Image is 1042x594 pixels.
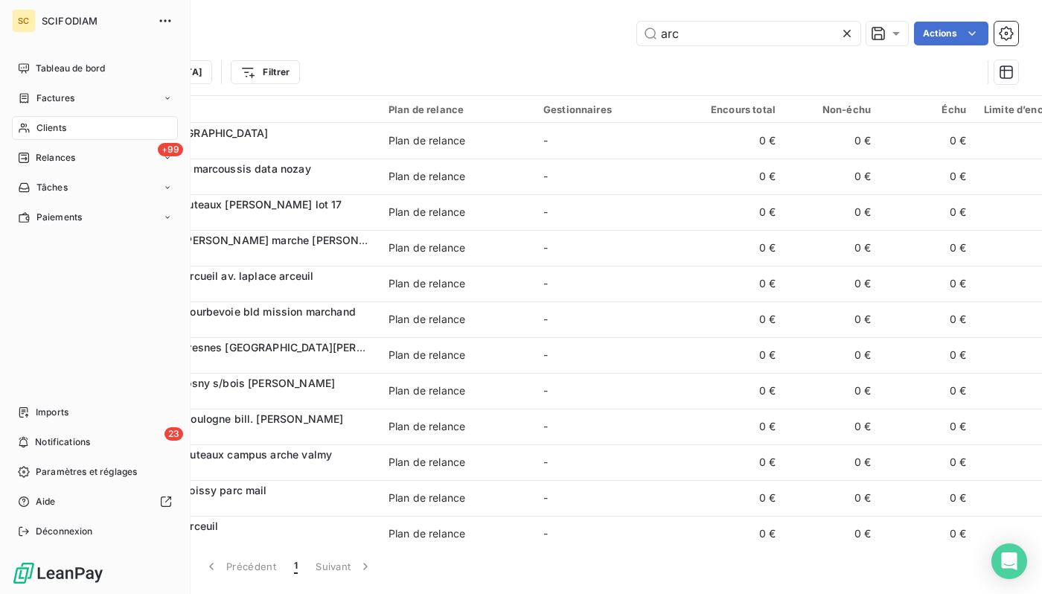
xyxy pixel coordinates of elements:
[991,543,1027,579] div: Open Intercom Messenger
[103,498,371,513] span: 41102054
[543,420,548,432] span: -
[784,337,880,373] td: 0 €
[12,561,104,585] img: Logo LeanPay
[637,22,860,45] input: Rechercher
[103,412,343,425] span: 41101933 - Byg boulogne bill. [PERSON_NAME]
[389,491,465,505] div: Plan de relance
[689,373,784,409] td: 0 €
[689,194,784,230] td: 0 €
[689,159,784,194] td: 0 €
[103,534,371,549] span: 41102149
[164,427,183,441] span: 23
[231,60,299,84] button: Filtrer
[880,230,975,266] td: 0 €
[689,301,784,337] td: 0 €
[689,123,784,159] td: 0 €
[103,141,371,156] span: 41101054
[784,159,880,194] td: 0 €
[880,444,975,480] td: 0 €
[36,211,82,224] span: Paiements
[103,305,356,318] span: 41101860 - Byg courbevoie bld mission marchand
[543,384,548,397] span: -
[389,348,465,363] div: Plan de relance
[543,134,548,147] span: -
[42,15,149,27] span: SCIFODIAM
[880,159,975,194] td: 0 €
[880,266,975,301] td: 0 €
[543,527,548,540] span: -
[784,373,880,409] td: 0 €
[784,230,880,266] td: 0 €
[389,103,525,115] div: Plan de relance
[689,444,784,480] td: 0 €
[880,301,975,337] td: 0 €
[543,491,548,504] span: -
[880,480,975,516] td: 0 €
[389,240,465,255] div: Plan de relance
[389,455,465,470] div: Plan de relance
[103,341,420,354] span: 41101902 - Byg fresnes [GEOGRAPHIC_DATA][PERSON_NAME]
[698,103,776,115] div: Encours total
[103,391,371,406] span: 41101919
[36,92,74,105] span: Factures
[103,248,371,263] span: 41101821
[103,284,371,298] span: 41101844
[784,409,880,444] td: 0 €
[880,123,975,159] td: 0 €
[784,194,880,230] td: 0 €
[914,22,988,45] button: Actions
[158,143,183,156] span: +99
[35,435,90,449] span: Notifications
[543,241,548,254] span: -
[784,301,880,337] td: 0 €
[12,490,178,514] a: Aide
[543,277,548,290] span: -
[543,170,548,182] span: -
[784,444,880,480] td: 0 €
[543,205,548,218] span: -
[103,484,267,496] span: 41102054 - Byg roissy parc mail
[103,212,371,227] span: 41101781
[389,133,465,148] div: Plan de relance
[36,151,75,165] span: Relances
[389,383,465,398] div: Plan de relance
[285,551,307,582] button: 1
[103,448,332,461] span: 41101967 - Byg puteaux campus arche valmy
[36,495,56,508] span: Aide
[389,419,465,434] div: Plan de relance
[103,269,313,282] span: 41101844 - Byg arcueil av. laplace arceuil
[793,103,871,115] div: Non-échu
[36,465,137,479] span: Paramètres et réglages
[543,456,548,468] span: -
[36,121,66,135] span: Clients
[543,103,680,115] div: Gestionnaires
[103,234,399,246] span: 41101821 - Byg [PERSON_NAME] marche [PERSON_NAME]
[389,169,465,184] div: Plan de relance
[389,312,465,327] div: Plan de relance
[689,516,784,552] td: 0 €
[103,355,371,370] span: 41101902
[103,319,371,334] span: 41101860
[103,176,371,191] span: 41101058
[389,276,465,291] div: Plan de relance
[36,181,68,194] span: Tâches
[784,480,880,516] td: 0 €
[689,266,784,301] td: 0 €
[36,406,68,419] span: Imports
[389,205,465,220] div: Plan de relance
[689,230,784,266] td: 0 €
[543,348,548,361] span: -
[689,337,784,373] td: 0 €
[543,313,548,325] span: -
[103,377,335,389] span: 41101919 - Byg rosny s/bois [PERSON_NAME]
[784,266,880,301] td: 0 €
[103,198,342,211] span: 41101781 - Byg puteaux [PERSON_NAME] lot 17
[12,9,36,33] div: SC
[880,409,975,444] td: 0 €
[195,551,285,582] button: Précédent
[784,123,880,159] td: 0 €
[294,559,298,574] span: 1
[784,516,880,552] td: 0 €
[880,337,975,373] td: 0 €
[889,103,966,115] div: Échu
